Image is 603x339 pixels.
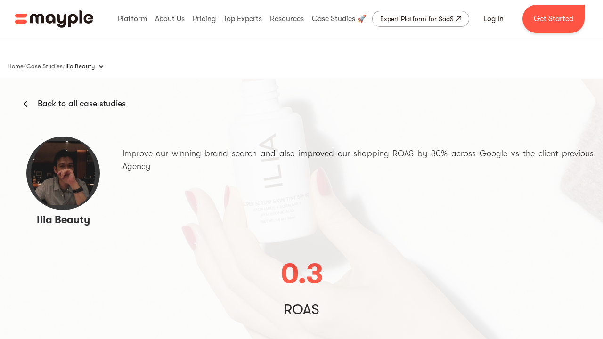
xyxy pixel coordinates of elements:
[24,62,26,71] div: /
[372,11,469,27] a: Expert Platform for SaaS
[522,5,585,33] a: Get Started
[65,62,95,71] div: Ilia Beauty
[380,13,454,24] div: Expert Platform for SaaS
[472,8,515,30] a: Log In
[26,61,63,72] a: Case Studies
[38,98,126,109] a: Back to all case studies
[63,62,65,71] div: /
[15,10,93,28] img: Mayple logo
[8,61,24,72] a: Home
